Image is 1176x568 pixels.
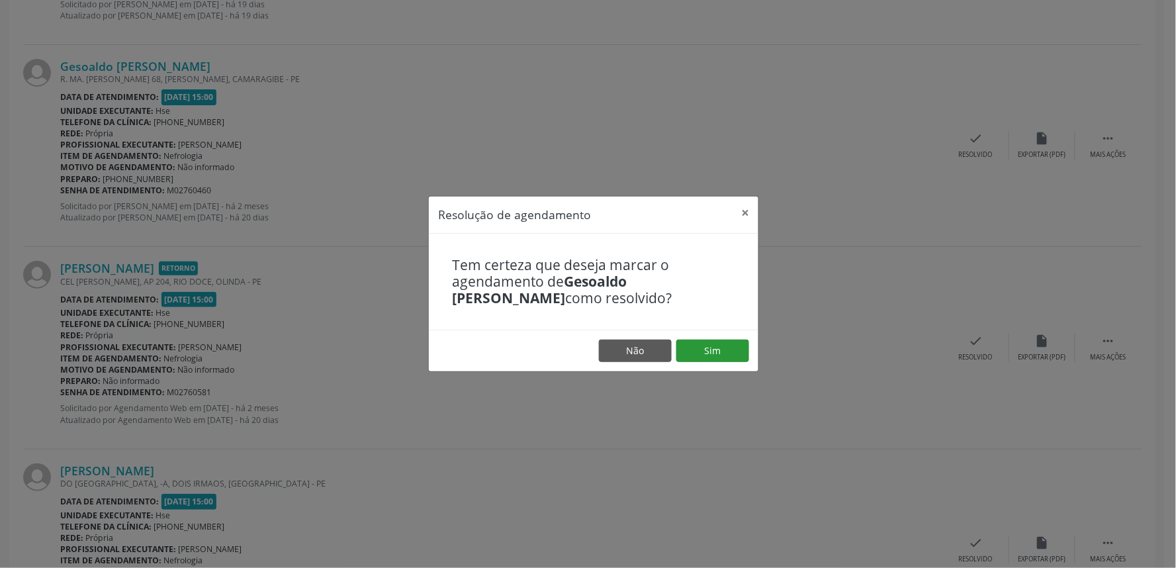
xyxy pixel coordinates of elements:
button: Não [599,340,672,362]
h4: Tem certeza que deseja marcar o agendamento de como resolvido? [452,257,735,307]
b: Gesoaldo [PERSON_NAME] [452,272,627,307]
h5: Resolução de agendamento [438,206,591,223]
button: Close [732,197,758,229]
button: Sim [676,340,749,362]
